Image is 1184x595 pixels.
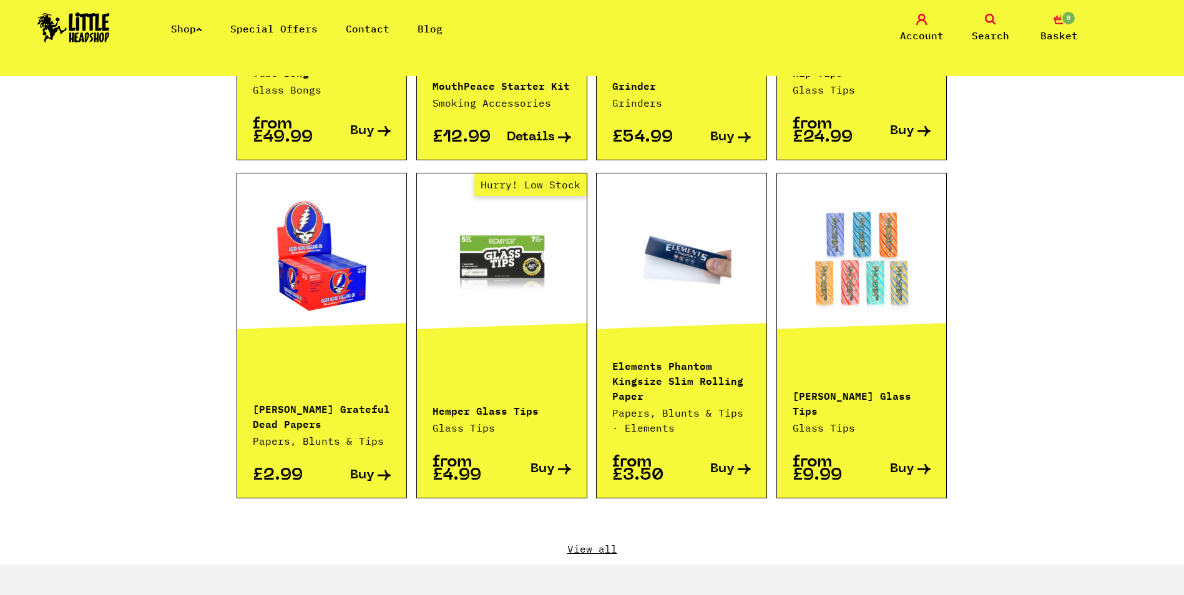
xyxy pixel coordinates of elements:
a: Buy [862,118,931,144]
p: Moose Labs Mini MouthPeace Starter Kit [433,62,571,92]
span: Details [507,131,555,144]
p: from £49.99 [253,118,322,144]
p: Smoking Accessories [433,95,571,110]
p: from £4.99 [433,456,502,482]
p: Papers, Blunts & Tips · Elements [612,405,751,435]
span: Buy [350,469,374,482]
p: Papers, Blunts & Tips [253,433,391,448]
p: from £9.99 [793,456,862,482]
span: Buy [890,463,914,476]
a: Details [502,131,571,144]
span: Buy [710,131,735,144]
span: Account [900,28,944,43]
span: Hurry! Low Stock [474,173,587,196]
a: Buy [321,118,391,144]
a: Buy [682,456,751,482]
a: Contact [346,22,389,35]
p: Glass Tips [433,420,571,435]
p: £54.99 [612,131,682,144]
a: Buy [502,456,571,482]
p: Glass Tips [793,82,931,97]
p: Glass Bongs [253,82,391,97]
a: Buy [321,469,391,482]
span: Basket [1040,28,1078,43]
a: Buy [682,131,751,144]
p: [PERSON_NAME] Grateful Dead Papers [253,400,391,430]
a: View all [237,542,948,556]
a: 0 Basket [1028,14,1090,43]
p: £2.99 [253,469,322,482]
img: Little Head Shop Logo [37,12,110,42]
p: from £3.50 [612,456,682,482]
p: Glass Tips [793,420,931,435]
a: Special Offers [230,22,318,35]
span: Buy [350,125,374,138]
p: from £24.99 [793,118,862,144]
a: Search [959,14,1022,43]
a: Blog [418,22,443,35]
span: 0 [1061,11,1076,26]
span: Buy [710,463,735,476]
p: Elements Phantom Kingsize Slim Rolling Paper [612,357,751,402]
p: Hemper Glass Tips [433,402,571,417]
a: Shop [171,22,202,35]
span: Search [972,28,1009,43]
p: £12.99 [433,131,502,144]
span: Buy [890,125,914,138]
p: OCB X Wak It Electric Grinder [612,62,751,92]
span: Buy [531,463,555,476]
a: Buy [862,456,931,482]
p: Grinders [612,95,751,110]
a: Hurry! Low Stock [417,195,587,320]
p: [PERSON_NAME] Glass Tips [793,387,931,417]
